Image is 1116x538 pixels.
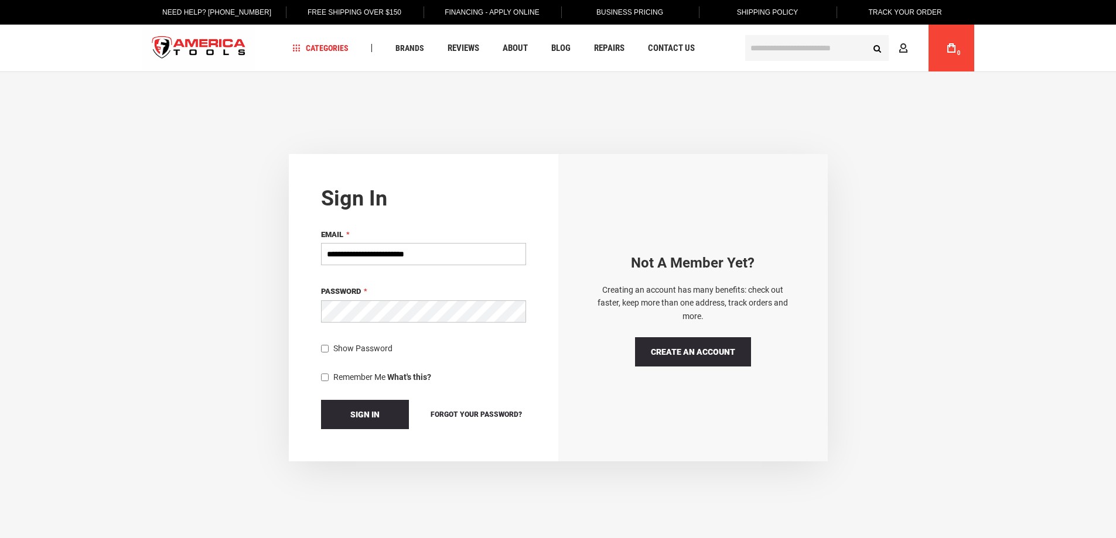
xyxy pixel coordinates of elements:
[321,400,409,429] button: Sign In
[546,40,576,56] a: Blog
[287,40,354,56] a: Categories
[651,347,735,357] span: Create an Account
[333,344,393,353] span: Show Password
[292,44,349,52] span: Categories
[957,50,961,56] span: 0
[643,40,700,56] a: Contact Us
[589,40,630,56] a: Repairs
[431,410,522,419] span: Forgot Your Password?
[503,44,528,53] span: About
[321,230,343,239] span: Email
[387,372,431,382] strong: What's this?
[390,40,429,56] a: Brands
[350,410,380,419] span: Sign In
[594,44,624,53] span: Repairs
[737,8,798,16] span: Shipping Policy
[866,37,889,59] button: Search
[333,372,385,382] span: Remember Me
[448,44,479,53] span: Reviews
[142,26,256,70] img: America Tools
[442,40,484,56] a: Reviews
[395,44,424,52] span: Brands
[635,337,751,366] a: Create an Account
[591,283,796,323] p: Creating an account has many benefits: check out faster, keep more than one address, track orders...
[426,408,526,421] a: Forgot Your Password?
[321,186,387,211] strong: Sign in
[940,25,963,71] a: 0
[631,255,755,271] strong: Not a Member yet?
[142,26,256,70] a: store logo
[497,40,533,56] a: About
[321,287,361,296] span: Password
[648,44,695,53] span: Contact Us
[551,44,571,53] span: Blog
